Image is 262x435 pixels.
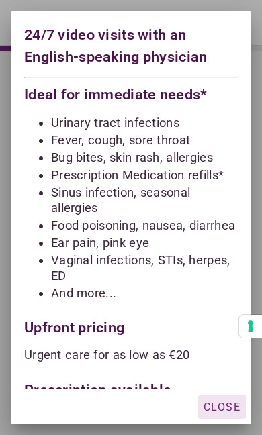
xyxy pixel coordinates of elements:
div: Ideal for immediate needs* [24,83,238,102]
li: Urinary tract infections [51,115,238,130]
div: 24/7 video visits with an English-speaking physician [24,24,238,71]
span: Close [204,401,241,414]
li: Food poisoning, nausea, diarrhea [51,217,238,233]
p: Urgent care for as low as €20 [24,347,238,362]
button: Your consent preferences for tracking technologies [239,315,262,338]
li: Bug bites, skin rash, allergies [51,150,238,165]
li: Sinus infection, seasonal allergies [51,185,238,215]
li: Fever, cough, sore throat [51,132,238,148]
button: Close [198,395,246,419]
li: Prescription Medication refills* [51,167,238,183]
li: Vaginal infections, STIs, herpes, ED [51,252,238,283]
div: Upfront pricing [24,313,238,335]
div: Prescription available [24,375,238,397]
li: And more... [51,285,238,301]
li: Ear pain, pink eye [51,235,238,250]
